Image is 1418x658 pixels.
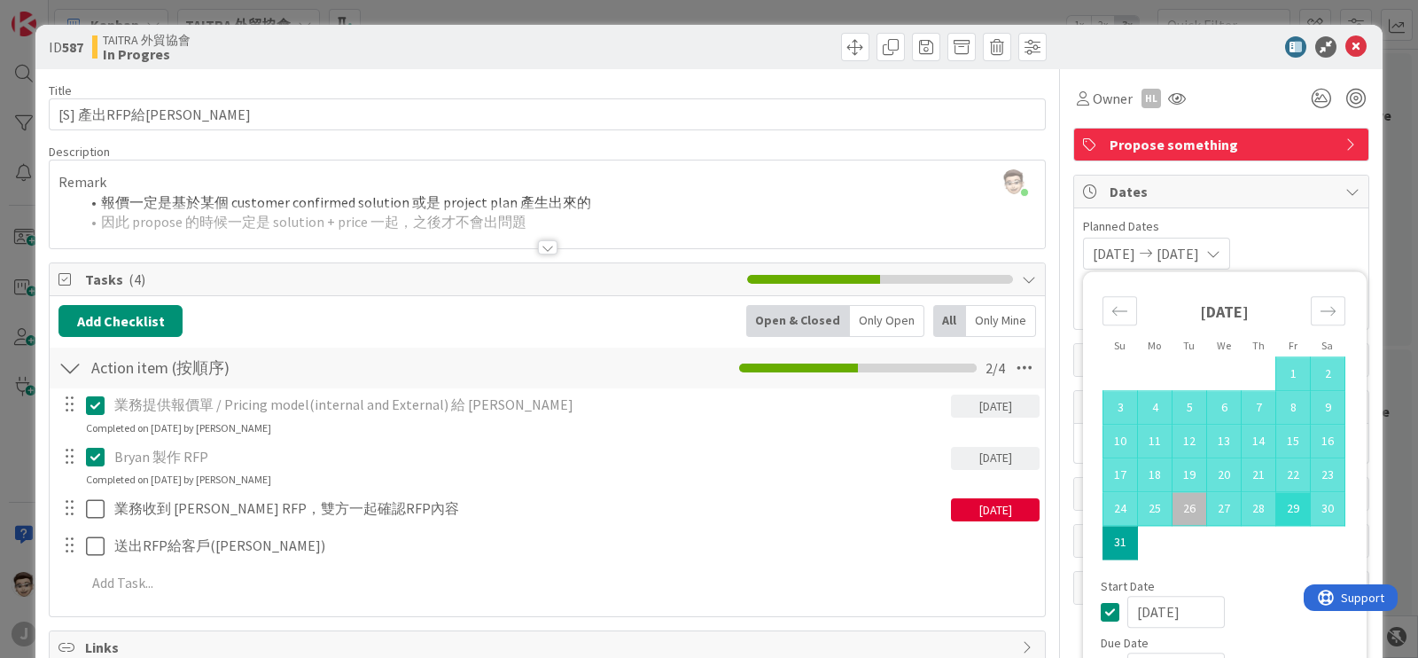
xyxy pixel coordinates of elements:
[85,637,1013,658] span: Links
[1276,357,1311,391] td: Selected. Friday, 08/01/2025 12:00 PM
[1173,425,1207,458] td: Selected. Tuesday, 08/12/2025 12:00 PM
[1138,391,1173,425] td: Selected. Monday, 08/04/2025 12:00 PM
[1103,425,1138,458] td: Selected. Sunday, 08/10/2025 12:00 PM
[1103,458,1138,492] td: Selected. Sunday, 08/17/2025 12:00 PM
[1276,492,1311,526] td: Selected. Friday, 08/29/2025 12:00 PM
[951,395,1040,418] div: [DATE]
[1138,492,1173,526] td: Selected. Monday, 08/25/2025 12:00 PM
[1200,302,1249,322] strong: [DATE]
[1289,339,1297,352] small: Fr
[129,270,145,288] span: ( 4 )
[1276,458,1311,492] td: Selected. Friday, 08/22/2025 12:00 PM
[1276,425,1311,458] td: Selected. Friday, 08/15/2025 12:00 PM
[1321,339,1333,352] small: Sa
[1207,458,1242,492] td: Selected. Wednesday, 08/20/2025 12:00 PM
[850,305,924,337] div: Only Open
[80,192,1036,213] li: 報價一定是基於某個 customer confirmed solution 或是 project plan 產生出來的
[1207,425,1242,458] td: Selected. Wednesday, 08/13/2025 12:00 PM
[1311,425,1345,458] td: Selected. Saturday, 08/16/2025 12:00 PM
[1138,425,1173,458] td: Selected. Monday, 08/11/2025 12:00 PM
[1173,458,1207,492] td: Selected. Tuesday, 08/19/2025 12:00 PM
[1148,339,1161,352] small: Mo
[1311,492,1345,526] td: Selected. Saturday, 08/30/2025 12:00 PM
[1114,339,1126,352] small: Su
[85,352,484,384] input: Add Checklist...
[86,420,271,436] div: Completed on [DATE] by [PERSON_NAME]
[1103,391,1138,425] td: Selected. Sunday, 08/03/2025 12:00 PM
[1093,88,1133,109] span: Owner
[85,269,738,290] span: Tasks
[114,536,1032,556] p: 送出RFP給客戶([PERSON_NAME])
[1242,492,1276,526] td: Selected. Thursday, 08/28/2025 12:00 PM
[58,172,1036,192] p: Remark
[58,305,183,337] button: Add Checklist
[1183,339,1195,352] small: Tu
[1083,217,1360,236] span: Planned Dates
[986,357,1005,379] span: 2 / 4
[1083,280,1365,580] div: Calendar
[1127,596,1225,628] input: MM/DD/YYYY
[1311,458,1345,492] td: Selected. Saturday, 08/23/2025 12:00 PM
[746,305,850,337] div: Open & Closed
[86,472,271,488] div: Completed on [DATE] by [PERSON_NAME]
[951,447,1040,470] div: [DATE]
[114,498,944,519] p: 業務收到 [PERSON_NAME] RFP，雙方一起確認RFP內容
[114,396,573,413] span: 業務提供報價單 / Pricing model(internal and External) 給 [PERSON_NAME]
[951,498,1040,521] div: [DATE]
[1311,391,1345,425] td: Selected. Saturday, 08/09/2025 12:00 PM
[1001,169,1026,194] img: sDJsze2YOHR2q6r3YbNkhQTPTjE2kxj2.jpg
[1217,339,1231,352] small: We
[62,38,83,56] b: 587
[1103,526,1138,560] td: Selected as end date. Sunday, 08/31/2025 12:00 PM
[1252,339,1265,352] small: Th
[966,305,1036,337] div: Only Mine
[1242,425,1276,458] td: Selected. Thursday, 08/14/2025 12:00 PM
[1093,243,1135,264] span: [DATE]
[103,33,191,47] span: TAITRA 外貿協會
[1103,492,1138,526] td: Selected. Sunday, 08/24/2025 12:00 PM
[1276,391,1311,425] td: Selected. Friday, 08/08/2025 12:00 PM
[1207,391,1242,425] td: Selected. Wednesday, 08/06/2025 12:00 PM
[103,47,191,61] b: In Progres
[114,448,208,466] span: Bryan 製作 RFP
[1242,391,1276,425] td: Selected. Thursday, 08/07/2025 12:00 PM
[49,82,72,98] label: Title
[1101,580,1155,592] span: Start Date
[1138,458,1173,492] td: Selected. Monday, 08/18/2025 12:00 PM
[49,36,83,58] span: ID
[933,305,966,337] div: All
[1311,296,1345,325] div: Move forward to switch to the next month.
[49,144,110,160] span: Description
[1110,181,1336,202] span: Dates
[1242,458,1276,492] td: Selected. Thursday, 08/21/2025 12:00 PM
[37,3,81,24] span: Support
[1110,134,1336,155] span: Propose something
[1311,357,1345,391] td: Selected. Saturday, 08/02/2025 12:00 PM
[1157,243,1199,264] span: [DATE]
[1173,391,1207,425] td: Selected. Tuesday, 08/05/2025 12:00 PM
[1141,89,1161,108] div: HL
[1173,492,1207,526] td: Selected. Tuesday, 08/26/2025 12:00 PM
[1101,637,1149,649] span: Due Date
[1207,492,1242,526] td: Selected. Wednesday, 08/27/2025 12:00 PM
[1102,296,1137,325] div: Move backward to switch to the previous month.
[49,98,1046,130] input: type card name here...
